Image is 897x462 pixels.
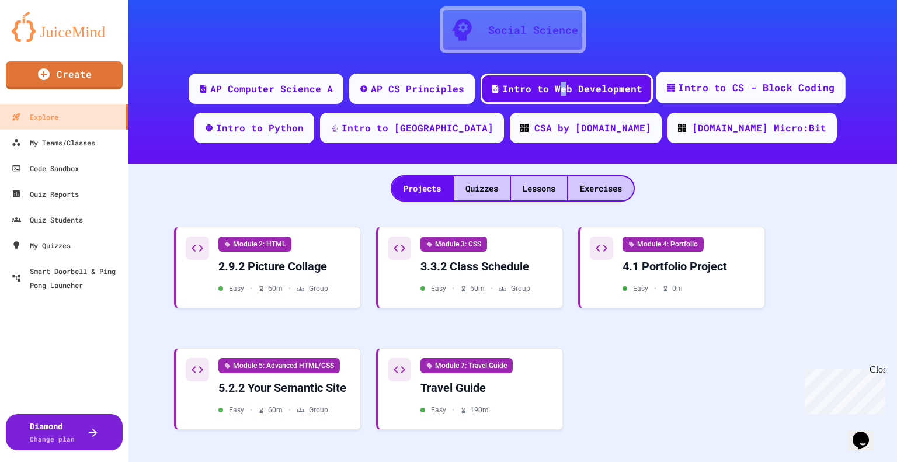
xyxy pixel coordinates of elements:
[250,283,252,294] span: •
[6,414,123,450] button: DiamondChange plan
[420,237,487,252] div: Module 3: CSS
[678,124,686,132] img: CODE_logo_RGB.png
[623,259,755,274] div: 4.1 Portfolio Project
[218,283,328,294] div: Easy 60 m
[454,176,510,200] div: Quizzes
[848,415,885,450] iframe: chat widget
[5,5,81,74] div: Chat with us now!Close
[511,176,567,200] div: Lessons
[420,283,530,294] div: Easy 60 m
[678,81,835,95] div: Intro to CS - Block Coding
[623,237,704,252] div: Module 4: Portfolio
[800,364,885,414] iframe: chat widget
[654,283,656,294] span: •
[288,283,291,294] span: •
[250,405,252,415] span: •
[12,161,79,175] div: Code Sandbox
[568,176,634,200] div: Exercises
[520,124,529,132] img: CODE_logo_RGB.png
[30,420,75,444] div: Diamond
[420,358,513,373] div: Module 7: Travel Guide
[12,136,95,150] div: My Teams/Classes
[420,405,489,415] div: Easy 190 m
[288,405,291,415] span: •
[216,121,304,135] div: Intro to Python
[309,405,328,415] span: Group
[12,187,79,201] div: Quiz Reports
[12,238,71,252] div: My Quizzes
[30,435,75,443] span: Change plan
[309,283,328,294] span: Group
[210,82,333,96] div: AP Computer Science A
[12,12,117,42] img: logo-orange.svg
[420,380,553,395] div: Travel Guide
[218,237,291,252] div: Module 2: HTML
[692,121,826,135] div: [DOMAIN_NAME] Micro:Bit
[420,259,553,274] div: 3.3.2 Class Schedule
[452,283,454,294] span: •
[12,264,124,292] div: Smart Doorbell & Ping Pong Launcher
[488,22,578,38] div: Social Science
[502,82,642,96] div: Intro to Web Development
[218,380,351,395] div: 5.2.2 Your Semantic Site
[218,358,340,373] div: Module 5: Advanced HTML/CSS
[218,259,351,274] div: 2.9.2 Picture Collage
[371,82,464,96] div: AP CS Principles
[534,121,651,135] div: CSA by [DOMAIN_NAME]
[6,61,123,89] a: Create
[392,176,453,200] div: Projects
[342,121,493,135] div: Intro to [GEOGRAPHIC_DATA]
[511,283,530,294] span: Group
[12,110,58,124] div: Explore
[623,283,683,294] div: Easy 0 m
[452,405,454,415] span: •
[491,283,493,294] span: •
[218,405,328,415] div: Easy 60 m
[12,213,83,227] div: Quiz Students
